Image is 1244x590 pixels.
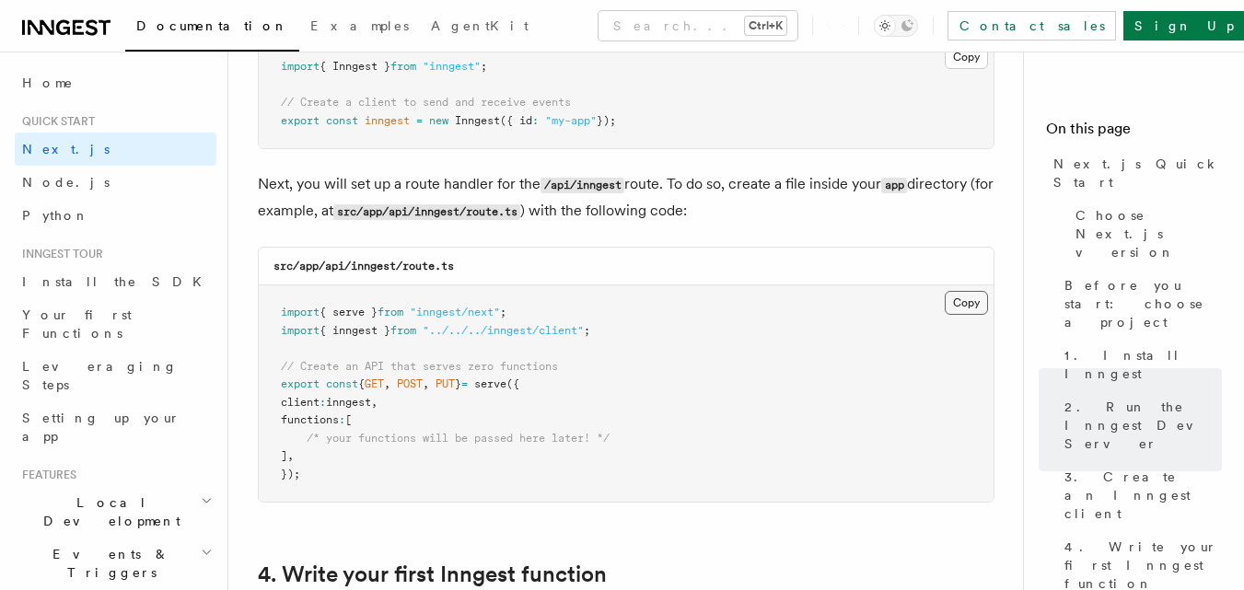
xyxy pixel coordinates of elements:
[22,74,74,92] span: Home
[948,11,1116,40] a: Contact sales
[397,377,423,390] span: POST
[281,449,287,462] span: ]
[1064,398,1222,453] span: 2. Run the Inngest Dev Server
[1046,118,1222,147] h4: On this page
[307,432,610,445] span: /* your functions will be passed here later! */
[455,377,461,390] span: }
[874,15,918,37] button: Toggle dark mode
[1057,269,1222,339] a: Before you start: choose a project
[584,324,590,337] span: ;
[281,60,320,73] span: import
[136,18,288,33] span: Documentation
[474,377,506,390] span: serve
[423,60,481,73] span: "inngest"
[326,396,371,409] span: inngest
[320,60,390,73] span: { Inngest }
[390,324,416,337] span: from
[420,6,540,50] a: AgentKit
[390,60,416,73] span: from
[15,350,216,401] a: Leveraging Steps
[436,377,455,390] span: PUT
[326,377,358,390] span: const
[500,114,532,127] span: ({ id
[15,493,201,530] span: Local Development
[541,178,624,193] code: /api/inngest
[455,114,500,127] span: Inngest
[506,377,519,390] span: ({
[15,468,76,482] span: Features
[945,291,988,315] button: Copy
[22,359,178,392] span: Leveraging Steps
[15,486,216,538] button: Local Development
[431,18,529,33] span: AgentKit
[22,142,110,156] span: Next.js
[15,114,95,129] span: Quick start
[1064,276,1222,331] span: Before you start: choose a project
[15,247,103,261] span: Inngest tour
[310,18,409,33] span: Examples
[22,274,213,289] span: Install the SDK
[1075,206,1222,261] span: Choose Next.js version
[15,401,216,453] a: Setting up your app
[320,396,326,409] span: :
[258,561,607,587] a: 4. Write your first Inngest function
[15,133,216,166] a: Next.js
[416,114,423,127] span: =
[378,306,403,318] span: from
[22,411,180,444] span: Setting up your app
[287,449,294,462] span: ,
[1053,155,1222,191] span: Next.js Quick Start
[125,6,299,52] a: Documentation
[281,96,571,109] span: // Create a client to send and receive events
[500,306,506,318] span: ;
[1068,199,1222,269] a: Choose Next.js version
[599,11,797,40] button: Search...Ctrl+K
[410,306,500,318] span: "inngest/next"
[461,377,468,390] span: =
[423,377,429,390] span: ,
[339,413,345,426] span: :
[481,60,487,73] span: ;
[881,178,907,193] code: app
[320,306,378,318] span: { serve }
[299,6,420,50] a: Examples
[365,377,384,390] span: GET
[1064,468,1222,523] span: 3. Create an Inngest client
[429,114,448,127] span: new
[320,324,390,337] span: { inngest }
[281,114,320,127] span: export
[273,260,454,272] code: src/app/api/inngest/route.ts
[281,396,320,409] span: client
[333,204,520,220] code: src/app/api/inngest/route.ts
[532,114,539,127] span: :
[281,377,320,390] span: export
[281,413,339,426] span: functions
[15,166,216,199] a: Node.js
[1057,339,1222,390] a: 1. Install Inngest
[1046,147,1222,199] a: Next.js Quick Start
[597,114,616,127] span: });
[258,171,994,225] p: Next, you will set up a route handler for the route. To do so, create a file inside your director...
[281,360,558,373] span: // Create an API that serves zero functions
[15,538,216,589] button: Events & Triggers
[358,377,365,390] span: {
[15,545,201,582] span: Events & Triggers
[371,396,378,409] span: ,
[545,114,597,127] span: "my-app"
[745,17,786,35] kbd: Ctrl+K
[326,114,358,127] span: const
[384,377,390,390] span: ,
[15,298,216,350] a: Your first Functions
[15,199,216,232] a: Python
[1057,390,1222,460] a: 2. Run the Inngest Dev Server
[22,307,132,341] span: Your first Functions
[945,45,988,69] button: Copy
[365,114,410,127] span: inngest
[281,306,320,318] span: import
[22,175,110,190] span: Node.js
[15,66,216,99] a: Home
[345,413,352,426] span: [
[15,265,216,298] a: Install the SDK
[423,324,584,337] span: "../../../inngest/client"
[281,468,300,480] span: });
